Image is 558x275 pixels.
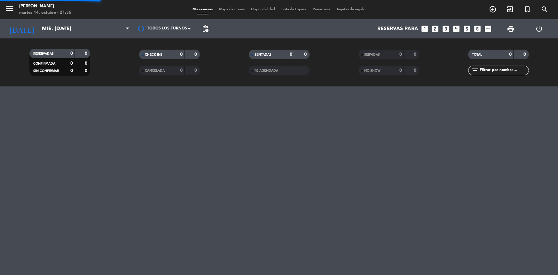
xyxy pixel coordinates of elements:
[194,68,198,73] strong: 0
[333,8,369,11] span: Tarjetas de regalo
[5,4,14,16] button: menu
[70,69,73,73] strong: 0
[255,53,271,56] span: SENTADAS
[70,51,73,56] strong: 0
[399,52,402,57] strong: 0
[304,52,308,57] strong: 0
[248,8,278,11] span: Disponibilidad
[145,69,165,72] span: CANCELADA
[70,61,73,66] strong: 0
[364,69,381,72] span: NO SHOW
[489,5,497,13] i: add_circle_outline
[19,3,71,10] div: [PERSON_NAME]
[541,5,548,13] i: search
[33,52,54,55] span: RESERVADAS
[523,52,527,57] strong: 0
[463,25,471,33] i: looks_5
[479,67,529,74] input: Filtrar por nombre...
[189,8,216,11] span: Mis reservas
[506,5,514,13] i: exit_to_app
[85,61,89,66] strong: 0
[525,19,553,38] div: LOG OUT
[472,53,482,56] span: TOTAL
[507,25,515,33] span: print
[431,25,439,33] i: looks_two
[473,25,482,33] i: looks_6
[19,10,71,16] div: martes 14. octubre - 21:36
[484,25,492,33] i: add_box
[59,25,67,33] i: arrow_drop_down
[278,8,310,11] span: Lista de Espera
[399,68,402,73] strong: 0
[194,52,198,57] strong: 0
[364,53,380,56] span: SERVIDAS
[180,52,183,57] strong: 0
[5,4,14,13] i: menu
[414,68,418,73] strong: 0
[420,25,429,33] i: looks_one
[201,25,209,33] span: pending_actions
[377,26,418,32] span: Reservas para
[442,25,450,33] i: looks_3
[414,52,418,57] strong: 0
[255,69,278,72] span: RE AGENDADA
[471,67,479,74] i: filter_list
[310,8,333,11] span: Pre-acceso
[85,51,89,56] strong: 0
[535,25,543,33] i: power_settings_new
[180,68,183,73] strong: 0
[33,62,55,65] span: CONFIRMADA
[85,69,89,73] strong: 0
[452,25,460,33] i: looks_4
[216,8,248,11] span: Mapa de mesas
[33,69,59,73] span: SIN CONFIRMAR
[5,22,39,36] i: [DATE]
[509,52,512,57] strong: 0
[290,52,292,57] strong: 0
[145,53,162,56] span: CHECK INS
[523,5,531,13] i: turned_in_not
